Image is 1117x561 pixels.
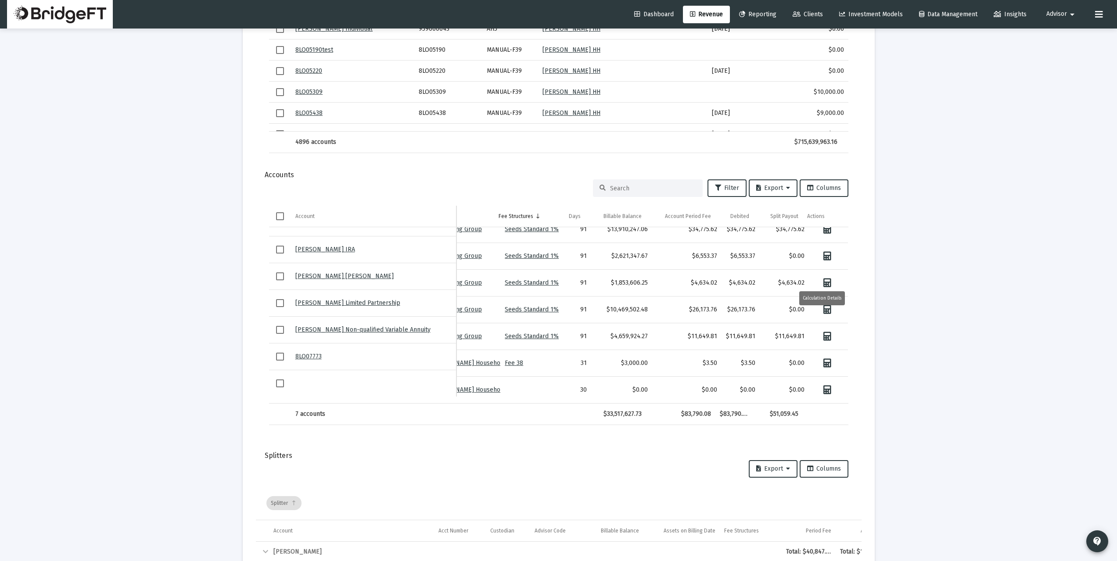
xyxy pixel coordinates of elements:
a: [PERSON_NAME] Household [426,359,506,367]
div: $0.00 [596,386,648,394]
div: $34,775.62 [657,225,717,234]
button: Columns [800,460,848,478]
div: $2,621,347.67 [596,252,648,261]
td: Column Fee Structures [720,520,782,541]
button: Columns [800,179,848,197]
div: $0.00 [764,252,805,261]
div: $34,775.62 [726,225,755,234]
td: 91 [562,216,592,243]
div: Custodian [490,527,514,534]
div: $4,634.02 [726,279,755,287]
div: $83,790.08 [720,410,749,418]
td: Column Days [556,206,585,227]
a: 8LO07773 [295,353,322,360]
span: Columns [807,465,841,472]
span: Columns [807,184,841,192]
a: [PERSON_NAME] Non-qualified Variable Annuity [295,326,431,333]
div: $0.00 [792,67,844,75]
div: $4,634.02 [657,279,717,287]
div: Split Payout [770,213,798,220]
span: Clients [793,11,823,18]
div: Select row [276,88,284,96]
a: Fee 38 [505,359,523,367]
span: Revenue [690,11,723,18]
a: Seeds Standard 1% [505,225,559,233]
div: $33,517,627.73 [589,410,642,418]
div: Actions [807,213,825,220]
a: Revenue [683,6,730,23]
div: Fee Structures [724,527,759,534]
div: $10,469,502.48 [596,305,648,314]
button: Export [749,179,797,197]
div: Splitter [266,496,302,510]
div: Select row [276,353,284,361]
div: Select row [276,299,284,307]
div: $715,639,963.16 [787,138,837,147]
span: Advisor [1046,11,1067,18]
td: Column Account [269,520,435,541]
span: Export [756,465,790,472]
td: Column Billable Balance [582,520,643,541]
div: $6,553.37 [657,252,717,261]
td: MANUAL-F39 [482,61,538,82]
span: Export [756,184,790,192]
a: Dashboard [627,6,681,23]
div: Accounts [265,171,853,179]
a: 8LO05190test [295,46,333,54]
a: [PERSON_NAME] Limited Partnership [295,299,400,307]
div: $10,000.00 [792,88,844,96]
span: Filter [715,184,739,192]
td: 91 [562,296,592,323]
div: Select row [276,379,284,387]
div: Select row [276,326,284,334]
div: $0.00 [792,46,844,54]
a: [PERSON_NAME] HH [542,67,600,75]
td: Column Actions [803,206,842,227]
td: 8LO05438 [414,103,482,124]
td: Column Annual Fee [836,520,892,541]
div: Acct Number [438,527,468,534]
a: Insights [987,6,1034,23]
div: $0.00 [764,359,805,368]
td: Column Account Period Fee [646,206,715,227]
td: Column Debited [715,206,754,227]
button: Advisor [1036,5,1088,23]
div: $0.00 [764,386,805,394]
div: Billable Balance [603,213,642,220]
div: Account [273,527,293,534]
div: $13,910,247.06 [596,225,648,234]
td: [DATE] [708,124,788,145]
div: $6,553.37 [726,252,755,261]
a: 8LO05438 [295,109,323,117]
div: $4,659,924.27 [596,332,648,341]
div: 7 accounts [295,410,453,418]
td: 959000043 [414,18,482,39]
a: [PERSON_NAME] HH [542,25,600,32]
div: $0.00 [764,305,805,314]
a: Seeds Standard 1% [505,306,559,313]
a: [PERSON_NAME] Household [426,386,506,393]
div: Data grid [269,206,848,425]
div: $9,000.00 [792,109,844,118]
td: 31 [562,350,592,376]
a: Seeds Standard 1% [505,332,559,340]
div: Assets on Billing Date [664,527,715,534]
div: Select row [276,67,284,75]
div: Debited [730,213,749,220]
div: $0.00 [657,386,717,394]
button: Export [749,460,797,478]
div: Select row [276,246,284,254]
div: Fee Structures [499,213,533,220]
td: [DATE] [708,18,788,39]
div: Period Fee [806,527,831,534]
div: Total: $163,390.22 [840,547,887,556]
span: Insights [994,11,1027,18]
div: $34,775.62 [764,225,805,234]
td: AH5 [482,124,538,145]
td: Column Advisor Code [530,520,583,541]
td: 8LO05190 [414,39,482,61]
img: Dashboard [14,6,106,23]
span: Investment Models [839,11,903,18]
span: Data Management [919,11,977,18]
div: $0.00 [792,25,844,33]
